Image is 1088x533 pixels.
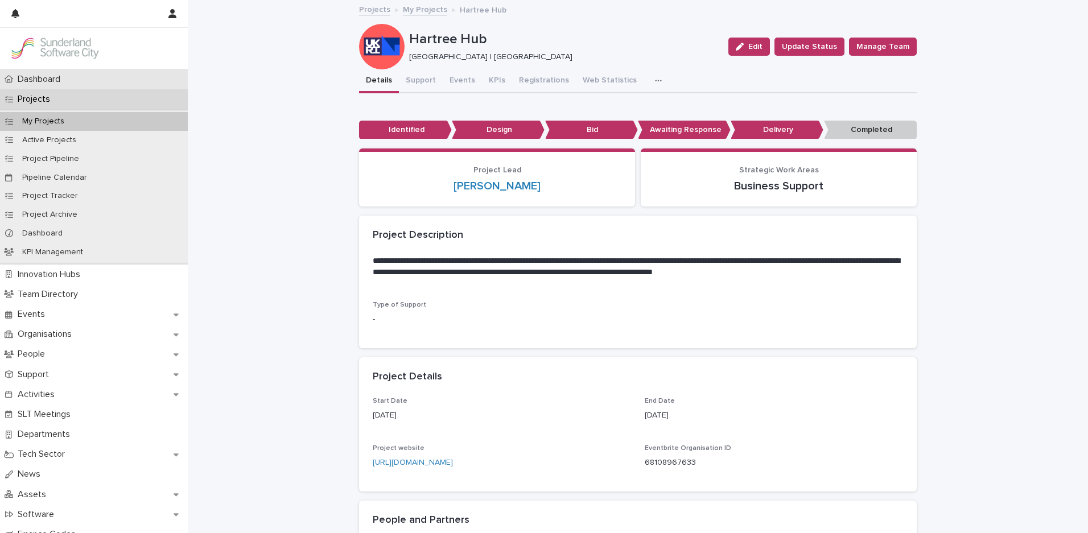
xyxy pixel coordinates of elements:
p: Bid [545,121,638,139]
p: Departments [13,429,79,440]
p: [DATE] [373,410,631,422]
img: Kay6KQejSz2FjblR6DWv [9,37,100,60]
p: Project Pipeline [13,154,88,164]
span: Edit [748,43,763,51]
p: Tech Sector [13,449,74,460]
p: News [13,469,50,480]
p: Project Tracker [13,191,87,201]
p: [DATE] [645,410,903,422]
a: [PERSON_NAME] [454,179,541,193]
p: - [373,313,903,325]
button: Edit [728,38,770,56]
p: Business Support [654,179,903,193]
p: Innovation Hubs [13,269,89,280]
button: Events [443,69,482,93]
button: Support [399,69,443,93]
h2: People and Partners [373,514,469,527]
span: Project Lead [473,166,521,174]
button: Update Status [774,38,844,56]
button: Web Statistics [576,69,644,93]
p: Projects [13,94,59,105]
span: Strategic Work Areas [739,166,819,174]
a: [URL][DOMAIN_NAME] [373,458,453,466]
p: Delivery [731,121,823,139]
p: Dashboard [13,74,69,85]
span: Type of Support [373,301,426,308]
h2: Project Details [373,371,442,383]
span: Start Date [373,398,407,404]
button: KPIs [482,69,512,93]
span: Manage Team [856,41,909,52]
p: Completed [824,121,917,139]
p: Active Projects [13,135,85,145]
p: Pipeline Calendar [13,173,96,183]
p: Awaiting Response [638,121,731,139]
p: Events [13,309,54,320]
span: Eventbrite Organisation ID [645,445,731,452]
span: End Date [645,398,675,404]
p: Hartree Hub [460,3,506,15]
p: Support [13,369,58,380]
p: Organisations [13,329,81,340]
button: Registrations [512,69,576,93]
p: Team Directory [13,289,87,300]
p: Design [452,121,545,139]
p: Project Archive [13,210,86,220]
p: Activities [13,389,64,400]
a: Projects [359,2,390,15]
a: My Projects [403,2,447,15]
p: Assets [13,489,55,500]
p: People [13,349,54,360]
button: Details [359,69,399,93]
p: SLT Meetings [13,409,80,420]
button: Manage Team [849,38,917,56]
p: [GEOGRAPHIC_DATA] | [GEOGRAPHIC_DATA] [409,52,715,62]
span: Update Status [782,41,837,52]
span: Project website [373,445,425,452]
p: Software [13,509,63,520]
p: Hartree Hub [409,31,719,48]
p: KPI Management [13,247,92,257]
h2: Project Description [373,229,463,242]
p: 68108967633 [645,457,903,469]
p: Identified [359,121,452,139]
p: Dashboard [13,229,72,238]
p: My Projects [13,117,73,126]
